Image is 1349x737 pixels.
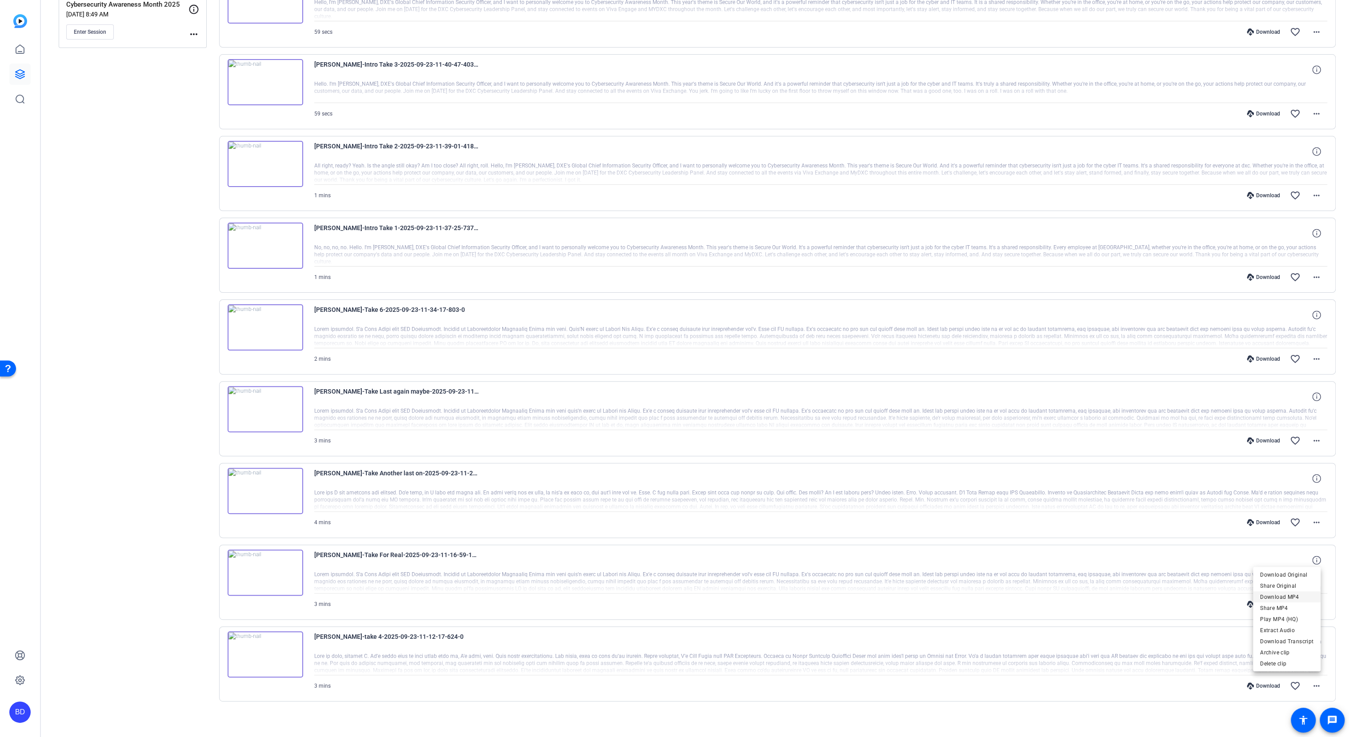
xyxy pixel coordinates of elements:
[1260,614,1313,624] span: Play MP4 (HQ)
[1260,636,1313,646] span: Download Transcript
[1260,647,1313,657] span: Archive clip
[1260,580,1313,591] span: Share Original
[1260,625,1313,635] span: Extract Audio
[1260,602,1313,613] span: Share MP4
[1260,569,1313,580] span: Download Original
[1260,591,1313,602] span: Download MP4
[1260,658,1313,669] span: Delete clip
